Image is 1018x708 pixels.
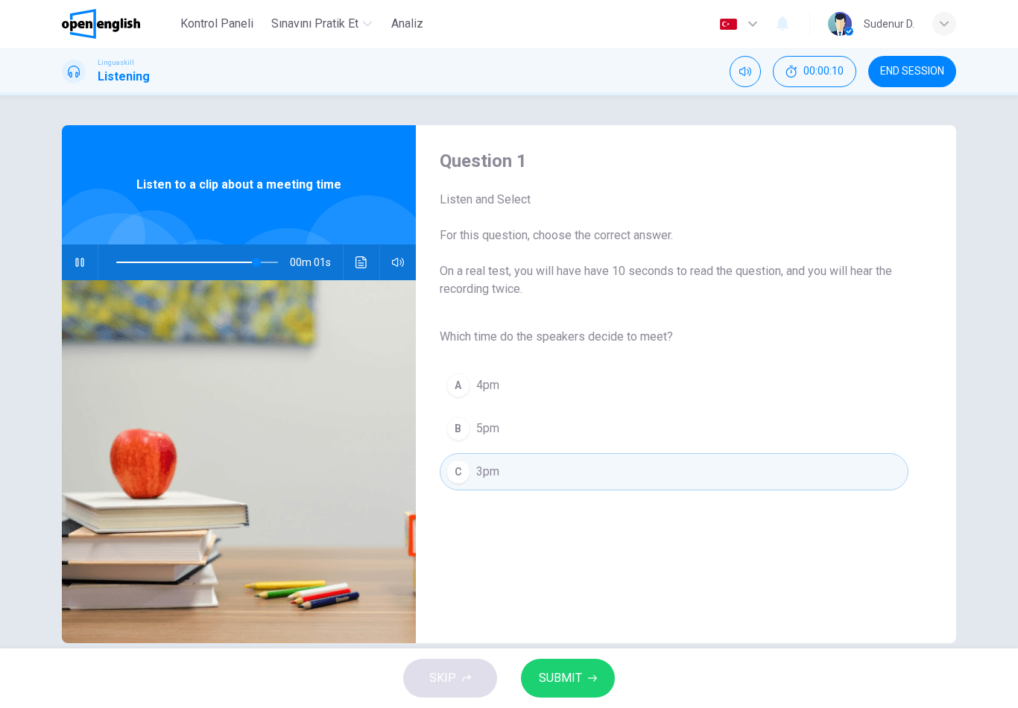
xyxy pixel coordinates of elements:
span: END SESSION [880,66,944,78]
img: Listen to a clip about a meeting time [62,280,416,643]
span: Listen and Select [440,191,908,209]
button: SUBMIT [521,659,615,698]
button: C3pm [440,453,908,490]
button: Kontrol Paneli [174,10,259,37]
span: Listen to a clip about a meeting time [136,176,341,194]
img: Profile picture [828,12,852,36]
button: END SESSION [868,56,956,87]
span: On a real test, you will have have 10 seconds to read the question, and you will hear the recordi... [440,262,908,298]
span: SUBMIT [539,668,582,689]
div: A [446,373,470,397]
span: Linguaskill [98,57,134,68]
span: 3pm [476,463,499,481]
div: B [446,417,470,440]
button: Ses transkripsiyonunu görmek için tıklayın [350,244,373,280]
button: Sınavını Pratik Et [265,10,378,37]
span: 4pm [476,376,499,394]
span: Which time do the speakers decide to meet? [440,328,908,346]
img: OpenEnglish logo [62,9,140,39]
span: Kontrol Paneli [180,15,253,33]
div: Hide [773,56,856,87]
h1: Listening [98,68,150,86]
button: 00:00:10 [773,56,856,87]
button: Analiz [384,10,431,37]
img: tr [719,19,738,30]
h4: Question 1 [440,149,908,173]
span: 00m 01s [290,244,343,280]
button: B5pm [440,410,908,447]
span: Analiz [391,15,423,33]
span: 5pm [476,420,499,437]
div: Mute [730,56,761,87]
span: Sınavını Pratik Et [271,15,358,33]
a: OpenEnglish logo [62,9,174,39]
span: 00:00:10 [803,66,844,78]
span: For this question, choose the correct answer. [440,227,908,244]
div: C [446,460,470,484]
button: A4pm [440,367,908,404]
div: Sudenur D. [864,15,914,33]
